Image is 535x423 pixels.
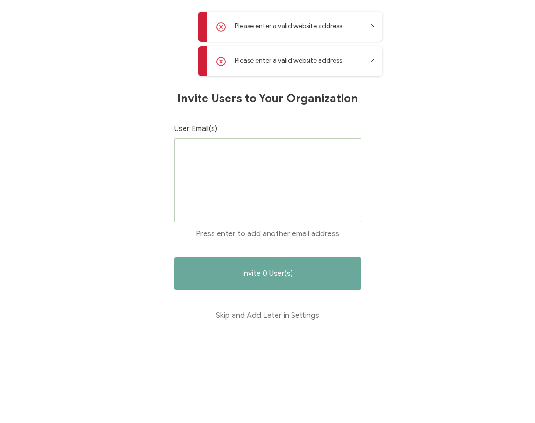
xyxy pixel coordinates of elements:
[174,257,361,290] button: Invite 0 User(s)
[174,299,361,332] button: Skip and Add Later in Settings
[235,21,342,31] p: Please enter a valid website address
[174,124,217,134] span: User Email(s)
[488,378,535,423] iframe: Chat Widget
[196,229,339,239] span: Press enter to add another email address
[178,92,358,106] h1: Invite Users to Your Organization
[242,270,293,277] span: Invite 0 User(s)
[235,56,342,65] p: Please enter a valid website address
